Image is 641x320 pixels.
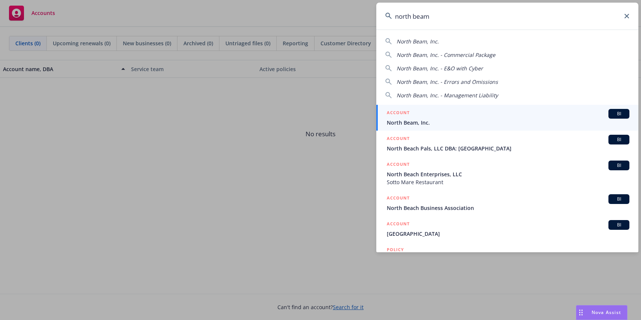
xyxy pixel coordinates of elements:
a: ACCOUNTBINorth Beam, Inc. [376,105,638,131]
a: ACCOUNTBINorth Beach Business Association [376,190,638,216]
span: North Beam, Inc. - Commercial Package [397,51,495,58]
div: Drag to move [576,305,586,320]
span: North Beam, Inc. - E&O with Cyber [397,65,483,72]
span: BI [611,136,626,143]
h5: POLICY [387,246,404,253]
h5: ACCOUNT [387,135,410,144]
h5: ACCOUNT [387,161,410,170]
span: North Beach Pals, LLC DBA: [GEOGRAPHIC_DATA] [387,144,629,152]
span: [GEOGRAPHIC_DATA] [387,230,629,238]
h5: ACCOUNT [387,220,410,229]
span: BI [611,196,626,202]
span: Nova Assist [592,309,621,316]
span: North Beach Enterprises, LLC [387,170,629,178]
span: North Beam, Inc. - Errors and Omissions [397,78,498,85]
h5: ACCOUNT [387,109,410,118]
a: ACCOUNTBI[GEOGRAPHIC_DATA] [376,216,638,242]
h5: ACCOUNT [387,194,410,203]
span: North Beam, Inc. [387,119,629,127]
button: Nova Assist [576,305,628,320]
span: North Beach Business Association [387,204,629,212]
a: ACCOUNTBINorth Beach Enterprises, LLCSotto Mare Restaurant [376,156,638,190]
span: North Beam, Inc. [397,38,439,45]
span: Sotto Mare Restaurant [387,178,629,186]
span: North Beam, Inc. - Management Liability [397,92,498,99]
a: POLICY [376,242,638,274]
span: BI [611,222,626,228]
span: BI [611,110,626,117]
a: ACCOUNTBINorth Beach Pals, LLC DBA: [GEOGRAPHIC_DATA] [376,131,638,156]
span: BI [611,162,626,169]
input: Search... [376,3,638,30]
